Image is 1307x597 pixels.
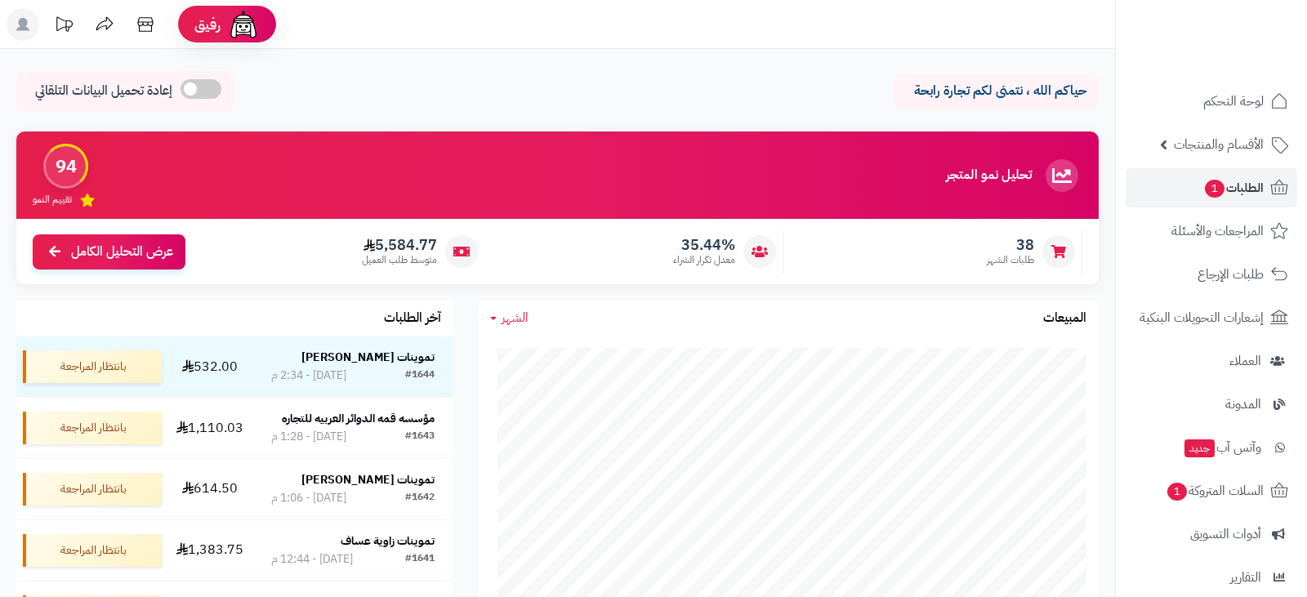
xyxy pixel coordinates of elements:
span: رفيق [194,15,221,34]
span: 1 [1205,180,1224,198]
span: السلات المتروكة [1166,479,1264,502]
span: المراجعات والأسئلة [1171,220,1264,243]
div: بانتظار المراجعة [23,534,162,567]
a: التقارير [1126,558,1297,597]
strong: تموينات [PERSON_NAME] [301,471,435,488]
span: عرض التحليل الكامل [71,243,173,261]
td: 532.00 [168,336,252,397]
a: المراجعات والأسئلة [1126,212,1297,251]
p: حياكم الله ، نتمنى لكم تجارة رابحة [907,82,1086,100]
a: أدوات التسويق [1126,515,1297,554]
span: متوسط طلب العميل [362,253,437,267]
a: لوحة التحكم [1126,82,1297,121]
h3: تحليل نمو المتجر [946,168,1032,183]
div: بانتظار المراجعة [23,350,162,383]
div: [DATE] - 12:44 م [271,551,353,568]
span: طلبات الإرجاع [1198,263,1264,286]
td: 1,110.03 [168,398,252,458]
h3: المبيعات [1043,311,1086,326]
span: وآتس آب [1183,436,1261,459]
span: جديد [1184,439,1215,457]
span: الأقسام والمنتجات [1174,133,1264,156]
img: ai-face.png [227,8,260,41]
span: 5,584.77 [362,236,437,254]
span: معدل تكرار الشراء [673,253,735,267]
div: [DATE] - 1:28 م [271,429,346,445]
a: إشعارات التحويلات البنكية [1126,298,1297,337]
span: المدونة [1225,393,1261,416]
a: طلبات الإرجاع [1126,255,1297,294]
span: أدوات التسويق [1190,523,1261,546]
a: الطلبات1 [1126,168,1297,207]
span: إعادة تحميل البيانات التلقائي [35,82,172,100]
a: السلات المتروكة1 [1126,471,1297,510]
td: 614.50 [168,459,252,519]
div: بانتظار المراجعة [23,412,162,444]
span: الشهر [502,308,529,327]
div: #1642 [405,490,435,506]
div: #1644 [405,368,435,384]
div: #1641 [405,551,435,568]
a: العملاء [1126,341,1297,381]
div: [DATE] - 1:06 م [271,490,346,506]
a: المدونة [1126,385,1297,424]
strong: مؤسسه قمه الدوائر العربيه للتجاره [282,410,435,427]
span: إشعارات التحويلات البنكية [1140,306,1264,329]
span: 1 [1167,483,1187,501]
h3: آخر الطلبات [384,311,441,326]
a: عرض التحليل الكامل [33,234,185,270]
a: تحديثات المنصة [43,8,84,45]
span: طلبات الشهر [987,253,1034,267]
span: 35.44% [673,236,735,254]
div: بانتظار المراجعة [23,473,162,506]
span: 38 [987,236,1034,254]
td: 1,383.75 [168,520,252,581]
strong: تموينات زاوية عساف [341,532,435,550]
a: وآتس آبجديد [1126,428,1297,467]
span: العملاء [1229,350,1261,372]
strong: تموينات [PERSON_NAME] [301,349,435,366]
span: التقارير [1230,566,1261,589]
img: logo-2.png [1196,43,1291,78]
span: تقييم النمو [33,193,72,207]
div: [DATE] - 2:34 م [271,368,346,384]
a: الشهر [490,309,529,327]
span: الطلبات [1203,176,1264,199]
span: لوحة التحكم [1203,90,1264,113]
div: #1643 [405,429,435,445]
